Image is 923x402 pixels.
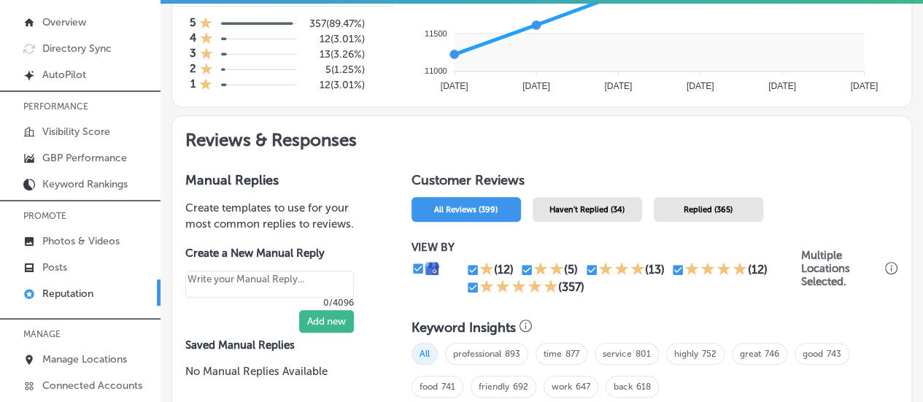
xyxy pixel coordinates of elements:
[42,125,110,138] p: Visibility Score
[200,62,213,77] div: 1 Star
[513,382,528,392] a: 692
[533,261,564,279] div: 2 Stars
[453,349,501,359] a: professional
[687,80,714,90] tspan: [DATE]
[412,320,516,336] h3: Keyword Insights
[309,79,365,91] h5: 12 ( 3.01% )
[42,353,127,366] p: Manage Locations
[564,263,578,277] div: (5)
[803,349,823,359] a: good
[558,280,584,294] div: (357)
[200,31,213,47] div: 1 Star
[850,80,878,90] tspan: [DATE]
[42,152,127,164] p: GBP Performance
[636,349,651,359] a: 801
[765,349,779,359] a: 746
[598,261,645,279] div: 3 Stars
[185,200,376,232] p: Create templates to use for your most common replies to reviews.
[42,69,86,81] p: AutoPilot
[42,178,128,190] p: Keyword Rankings
[309,33,365,45] h5: 12 ( 3.01% )
[565,349,579,359] a: 877
[441,382,455,392] a: 741
[441,80,468,90] tspan: [DATE]
[645,263,665,277] div: (13)
[190,31,196,47] h4: 4
[522,80,550,90] tspan: [DATE]
[420,382,438,392] a: food
[199,77,212,93] div: 1 Star
[309,48,365,61] h5: 13 ( 3.26% )
[614,382,633,392] a: back
[674,349,698,359] a: highly
[479,279,558,296] div: 5 Stars
[479,382,509,392] a: friendly
[190,16,196,31] h4: 5
[576,382,590,392] a: 647
[42,16,86,28] p: Overview
[185,172,376,188] h3: Manual Replies
[185,247,354,260] label: Create a New Manual Reply
[299,310,354,333] button: Add new
[768,80,796,90] tspan: [DATE]
[684,205,733,214] span: Replied (365)
[42,287,93,300] p: Reputation
[185,339,376,352] label: Saved Manual Replies
[425,28,447,37] tspan: 11500
[544,349,562,359] a: time
[190,77,196,93] h4: 1
[200,47,213,62] div: 1 Star
[505,349,520,359] a: 893
[702,349,717,359] a: 752
[434,205,498,214] span: All Reviews (399)
[42,379,142,392] p: Connected Accounts
[425,66,447,75] tspan: 11000
[604,80,632,90] tspan: [DATE]
[190,47,196,62] h4: 3
[172,116,911,159] h2: Reviews & Responses
[190,62,196,77] h4: 2
[684,261,747,279] div: 4 Stars
[494,263,514,277] div: (12)
[412,343,438,365] span: All
[42,261,67,274] p: Posts
[412,241,801,254] p: VIEW BY
[801,249,881,288] p: Multiple Locations Selected.
[552,382,572,392] a: work
[412,172,898,193] h1: Customer Reviews
[309,18,365,30] h5: 357 ( 89.47% )
[185,298,354,308] p: 0/4096
[479,261,494,279] div: 1 Star
[740,349,761,359] a: great
[42,42,112,55] p: Directory Sync
[199,16,212,31] div: 1 Star
[747,263,767,277] div: (12)
[309,63,365,76] h5: 5 ( 1.25% )
[636,382,651,392] a: 618
[603,349,632,359] a: service
[827,349,841,359] a: 743
[185,363,376,379] p: No Manual Replies Available
[549,205,625,214] span: Haven't Replied (34)
[42,235,120,247] p: Photos & Videos
[185,271,354,298] textarea: Create your Quick Reply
